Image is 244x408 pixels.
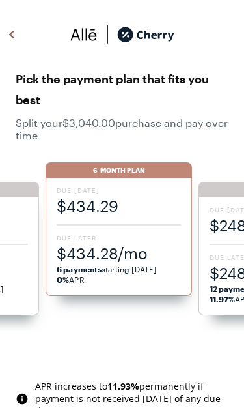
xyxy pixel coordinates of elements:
[107,380,139,392] b: 11.93 %
[70,25,98,44] img: svg%3e
[16,392,29,405] img: svg%3e
[16,117,228,141] span: Split your $3,040.00 purchase and pay over time
[57,242,180,264] span: $434.28/mo
[98,25,117,44] img: svg%3e
[57,186,180,195] span: Due [DATE]
[57,233,180,242] span: Due Later
[57,265,102,274] strong: 6 payments
[210,295,235,304] strong: 11.97%
[117,25,174,44] img: cherry_black_logo-DrOE_MJI.svg
[57,195,180,216] span: $434.29
[57,264,180,285] span: starting [DATE] APR
[57,275,69,284] strong: 0%
[46,162,191,178] div: 6-Month Plan
[16,68,228,110] span: Pick the payment plan that fits you best
[4,25,20,44] img: svg%3e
